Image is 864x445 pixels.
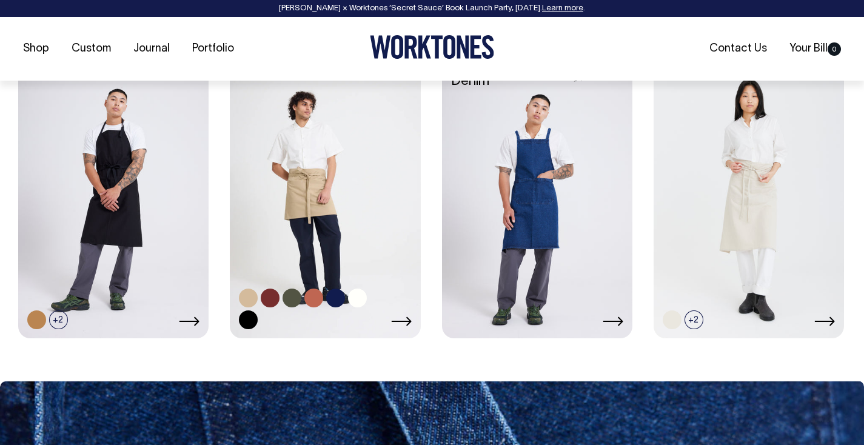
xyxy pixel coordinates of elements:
[685,310,703,329] span: +2
[542,5,583,12] a: Learn more
[129,39,175,59] a: Journal
[12,4,852,13] div: [PERSON_NAME] × Worktones ‘Secret Sauce’ Book Launch Party, [DATE]. .
[705,39,772,59] a: Contact Us
[67,39,116,59] a: Custom
[785,39,846,59] a: Your Bill0
[18,39,54,59] a: Shop
[187,39,239,59] a: Portfolio
[828,42,841,56] span: 0
[49,310,68,329] span: +2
